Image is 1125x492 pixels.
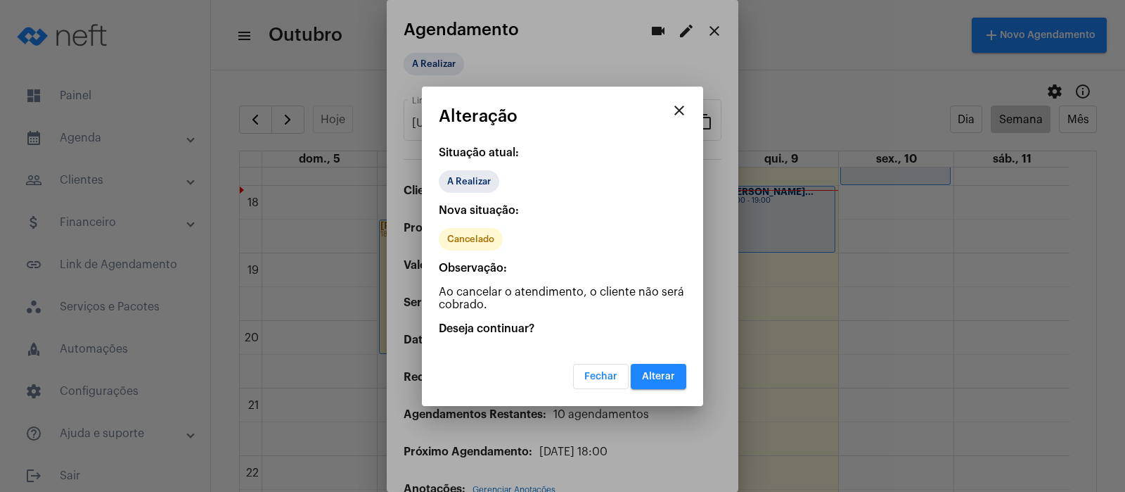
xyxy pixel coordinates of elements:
p: Deseja continuar? [439,322,686,335]
span: Alterar [642,372,675,381]
button: Alterar [631,364,686,389]
p: Situação atual: [439,146,686,159]
button: Fechar [573,364,629,389]
span: Alteração [439,107,517,125]
span: Fechar [584,372,617,381]
mat-chip: A Realizar [439,170,499,193]
mat-icon: close [671,102,688,119]
p: Observação: [439,262,686,275]
p: Ao cancelar o atendimento, o cliente não será cobrado. [439,286,686,311]
mat-chip: Cancelado [439,228,503,251]
p: Nova situação: [439,204,686,217]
